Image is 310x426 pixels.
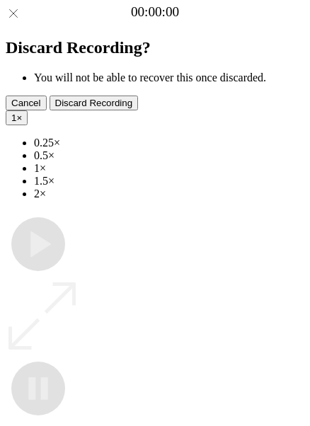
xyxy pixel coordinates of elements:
[131,4,179,20] a: 00:00:00
[6,96,47,110] button: Cancel
[34,149,304,162] li: 0.5×
[34,188,304,200] li: 2×
[6,110,28,125] button: 1×
[50,96,139,110] button: Discard Recording
[34,175,304,188] li: 1.5×
[11,113,16,123] span: 1
[6,38,304,57] h2: Discard Recording?
[34,162,304,175] li: 1×
[34,137,304,149] li: 0.25×
[34,71,304,84] li: You will not be able to recover this once discarded.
